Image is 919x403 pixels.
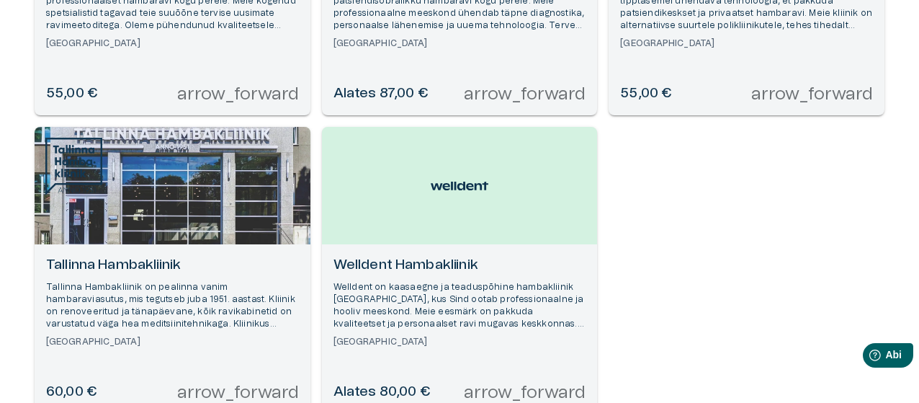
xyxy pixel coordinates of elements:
font: Alates 80,00 € [333,385,430,399]
font: [GEOGRAPHIC_DATA] [620,39,714,48]
font: 60,00 € [46,385,97,399]
font: arrow_forward [177,86,299,103]
font: arrow_forward [464,384,586,402]
font: [GEOGRAPHIC_DATA] [333,337,428,346]
img: Welldent Hambakliiniku logo [431,174,488,198]
font: Tallinna Hambakliinik on pealinna vanim hambaraviasutus, mis tegutseb juba 1951. aastast. Kliinik... [46,283,295,402]
font: arrow_forward [751,86,873,103]
img: Tallinna Hambakliiniku logo [45,138,102,195]
font: Welldent Hambakliinik [333,258,478,272]
font: [GEOGRAPHIC_DATA] [46,39,140,48]
font: [GEOGRAPHIC_DATA] [46,337,140,346]
font: 55,00 € [46,87,97,100]
font: Welldent on kaasaegne ja teaduspõhine hambakliinik [GEOGRAPHIC_DATA], kus Sind ootab professionaa... [333,283,584,341]
font: 55,00 € [620,87,671,100]
font: [GEOGRAPHIC_DATA] [333,39,428,48]
iframe: Abividina käivitaja [807,337,919,378]
font: Tallinna Hambakliinik [46,258,181,272]
font: Alates 87,00 € [333,87,428,100]
font: arrow_forward [177,384,299,402]
font: arrow_forward [464,86,586,103]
